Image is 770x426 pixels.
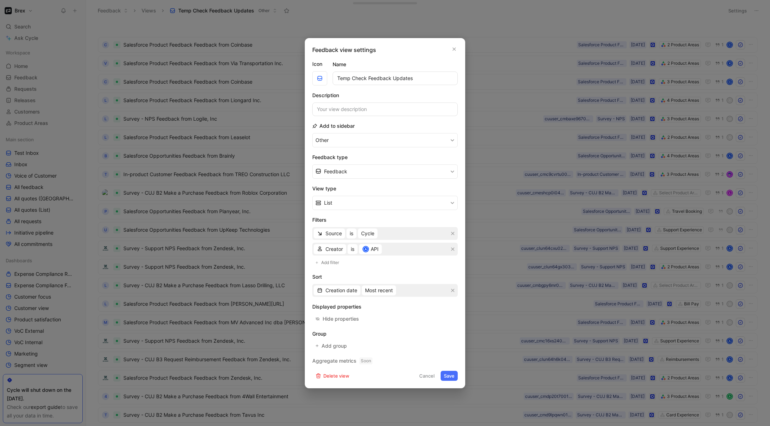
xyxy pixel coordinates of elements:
[314,244,346,254] button: Creator
[359,357,373,364] span: Soon
[312,371,353,381] button: Delete view
[333,60,346,69] h2: Name
[312,91,339,100] h2: Description
[325,245,343,253] span: Creator
[365,286,393,295] span: Most recent
[312,164,458,179] button: Feedback
[324,167,347,176] span: Feedback
[359,244,382,254] button: AAPI
[416,371,438,381] button: Cancel
[441,371,458,381] button: Save
[312,341,351,351] button: Add group
[312,357,458,365] h2: Aggregate metrics
[312,273,458,281] h2: Sort
[312,133,458,147] button: Other
[314,285,360,295] button: Creation date
[346,228,356,238] button: is
[312,196,458,210] button: List
[312,153,458,162] h2: Feedback type
[350,229,353,238] span: is
[363,247,368,252] div: A
[314,228,345,238] button: Source
[312,258,343,267] button: Add filter
[358,228,378,238] button: Cycle
[323,315,359,323] div: Hide properties
[361,229,374,238] span: Cycle
[312,314,362,324] button: Hide properties
[312,330,458,338] h2: Group
[322,342,348,350] span: Add group
[312,102,458,116] input: Your view description
[321,259,340,266] span: Add filter
[351,245,354,253] span: is
[312,184,458,193] h2: View type
[348,244,358,254] button: is
[362,245,379,253] div: API
[362,285,396,295] button: Most recent
[312,60,327,68] label: Icon
[325,286,357,295] span: Creation date
[333,72,458,85] input: Your view name
[325,229,342,238] span: Source
[312,122,355,130] h2: Add to sidebar
[312,216,458,224] h2: Filters
[312,303,458,311] h2: Displayed properties
[312,46,376,54] h2: Feedback view settings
